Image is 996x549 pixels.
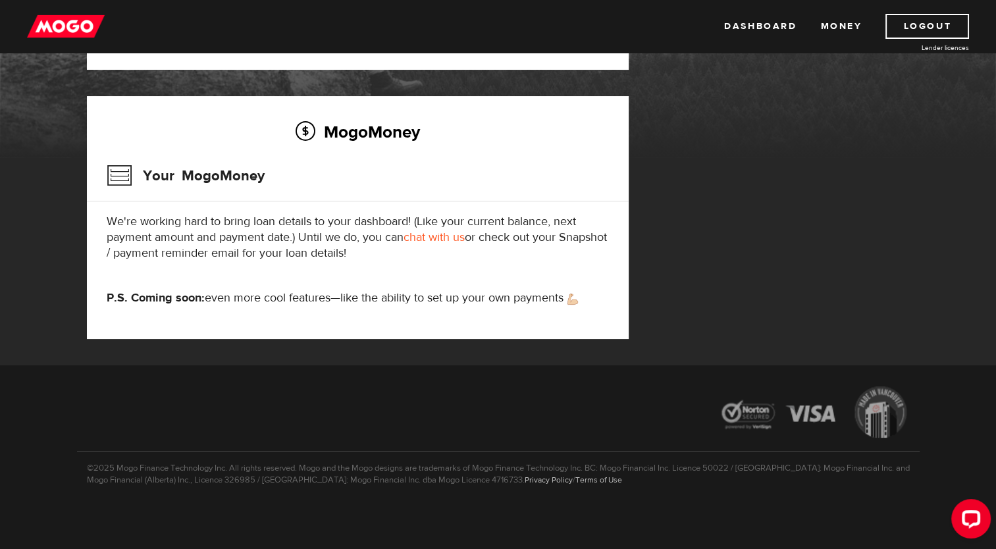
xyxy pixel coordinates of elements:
strong: P.S. Coming soon: [107,290,205,305]
img: strong arm emoji [567,294,578,305]
a: Dashboard [724,14,797,39]
a: Logout [885,14,969,39]
h2: MogoMoney [107,118,609,145]
p: even more cool features—like the ability to set up your own payments [107,290,609,306]
a: Money [820,14,862,39]
h3: Your MogoMoney [107,159,265,193]
a: Lender licences [870,43,969,53]
iframe: LiveChat chat widget [941,494,996,549]
p: ©2025 Mogo Finance Technology Inc. All rights reserved. Mogo and the Mogo designs are trademarks ... [77,451,920,486]
p: We're working hard to bring loan details to your dashboard! (Like your current balance, next paym... [107,214,609,261]
a: chat with us [404,230,465,245]
a: Terms of Use [575,475,622,485]
a: Privacy Policy [525,475,573,485]
img: mogo_logo-11ee424be714fa7cbb0f0f49df9e16ec.png [27,14,105,39]
img: legal-icons-92a2ffecb4d32d839781d1b4e4802d7b.png [709,377,920,451]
